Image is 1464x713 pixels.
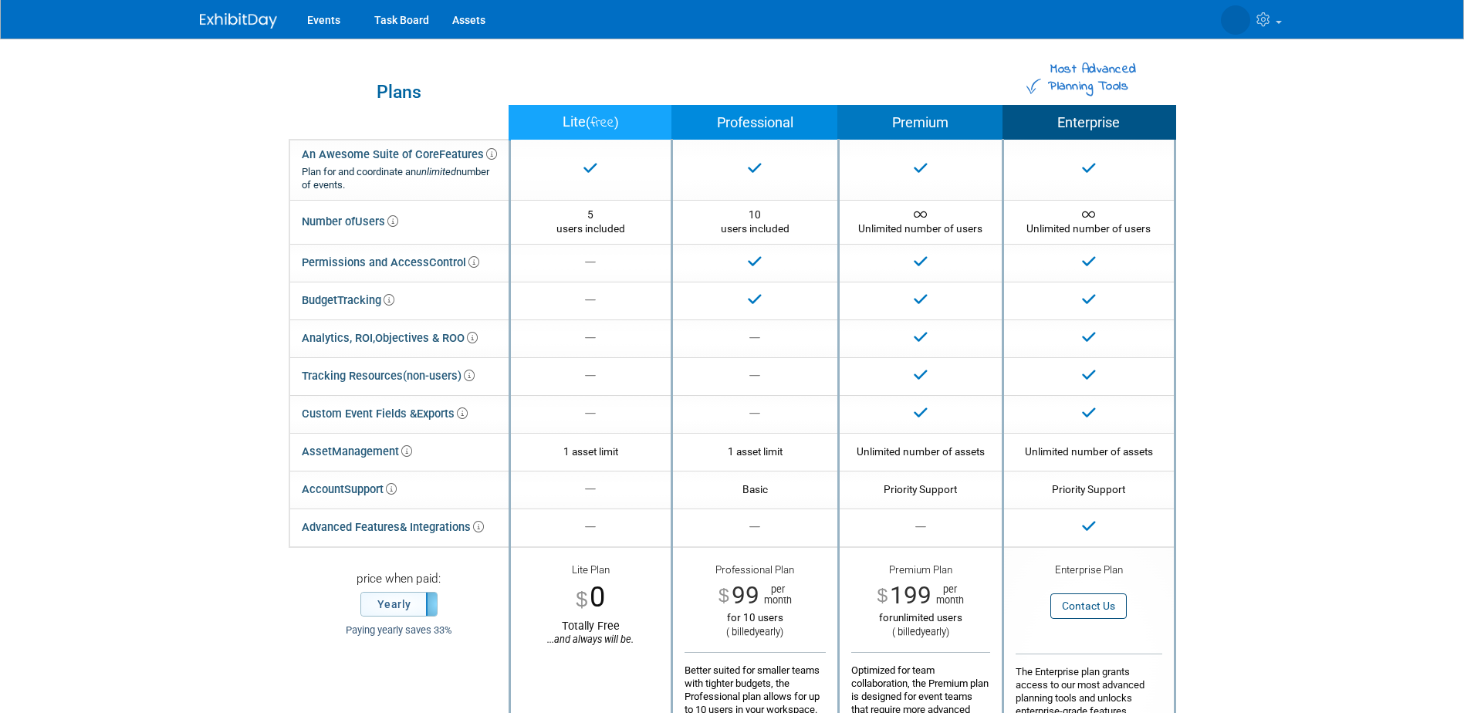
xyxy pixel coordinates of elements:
div: for 10 users [685,611,825,624]
div: Priority Support [851,482,991,496]
span: (non-users) [403,369,475,383]
div: Plan for and coordinate an number of events. [302,166,497,192]
img: Mary Beth McNair [1221,5,1250,35]
div: Priority Support [1016,482,1161,496]
span: Unlimited number of users [1026,208,1151,235]
span: ) [614,115,619,130]
span: free [590,113,614,133]
div: ...and always will be. [522,634,660,646]
span: Exports [417,407,468,421]
div: ( billed ) [851,626,991,639]
span: 199 [890,581,931,610]
div: Custom Event Fields & [302,403,468,425]
div: Asset [302,441,412,463]
button: Contact Us [1050,593,1127,619]
span: per month [759,584,792,606]
span: $ [718,586,729,606]
span: for [879,612,893,623]
img: Our Most Advanced Planning Tools [1026,79,1042,94]
span: & Integrations [400,520,484,534]
div: Number of [302,211,398,233]
span: yearly [921,626,946,637]
span: Support [344,482,397,496]
span: 99 [732,581,759,610]
div: Premium Plan [851,563,991,581]
label: Yearly [361,593,437,616]
div: Enterprise Plan [1016,563,1161,579]
span: Features [439,147,497,161]
span: 0 [590,580,605,613]
span: ( [586,115,590,130]
div: ( billed ) [685,626,825,639]
div: 1 asset limit [522,444,660,458]
span: Control [429,255,479,269]
div: Budget [302,289,394,312]
div: Paying yearly saves 33% [301,624,497,637]
div: 5 users included [522,208,660,236]
div: Unlimited number of assets [1016,444,1161,458]
div: Totally Free [522,619,660,646]
th: Premium [838,105,1003,140]
span: Tracking [337,293,394,307]
div: Objectives & ROO [302,327,478,350]
div: Plans [297,83,501,101]
th: Enterprise [1003,105,1175,140]
div: 1 asset limit [685,444,825,458]
img: ExhibitDay [200,13,277,29]
div: unlimited users [851,611,991,624]
div: An Awesome Suite of Core [302,147,497,192]
span: $ [877,586,888,606]
div: price when paid: [301,571,497,592]
span: Analytics, ROI, [302,331,375,345]
div: Lite Plan [522,563,660,579]
div: Advanced Features [302,516,484,539]
span: per month [931,584,964,606]
div: Basic [685,482,825,496]
div: Tracking Resources [302,365,475,387]
span: yearly [755,626,780,637]
div: Unlimited number of assets [851,444,991,458]
span: $ [576,589,587,610]
div: Account [302,478,397,501]
span: Unlimited number of users [858,208,982,235]
th: Lite [509,105,672,140]
span: Management [332,444,412,458]
span: Users [355,215,398,228]
span: Most Advanced Planning Tools [1048,60,1137,96]
th: Professional [672,105,838,140]
i: unlimited [416,166,456,177]
div: Professional Plan [685,563,825,581]
div: 10 users included [685,208,825,236]
div: Permissions and Access [302,252,479,274]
